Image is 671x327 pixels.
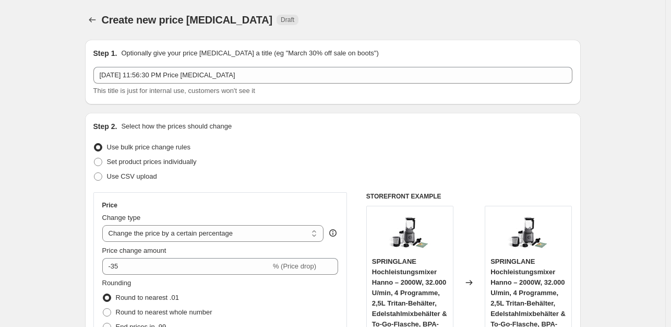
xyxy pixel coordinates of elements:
[281,16,294,24] span: Draft
[107,172,157,180] span: Use CSV upload
[93,48,117,59] h2: Step 1.
[116,308,212,316] span: Round to nearest whole number
[93,67,572,84] input: 30% off holiday sale
[85,13,100,27] button: Price change jobs
[328,228,338,238] div: help
[121,48,378,59] p: Optionally give your price [MEDICAL_DATA] a title (eg "March 30% off sale on boots")
[107,158,197,166] span: Set product prices individually
[93,87,255,95] span: This title is just for internal use, customers won't see it
[102,247,166,254] span: Price change amount
[102,279,131,287] span: Rounding
[366,192,572,201] h6: STOREFRONT EXAMPLE
[116,294,179,301] span: Round to nearest .01
[102,258,271,275] input: -15
[102,201,117,209] h3: Price
[273,262,316,270] span: % (Price drop)
[102,214,141,221] span: Change type
[508,212,549,253] img: 61vCnKkDqSL_80x.jpg
[102,14,273,26] span: Create new price [MEDICAL_DATA]
[121,121,232,132] p: Select how the prices should change
[107,143,190,151] span: Use bulk price change rules
[93,121,117,132] h2: Step 2.
[389,212,430,253] img: 61vCnKkDqSL_80x.jpg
